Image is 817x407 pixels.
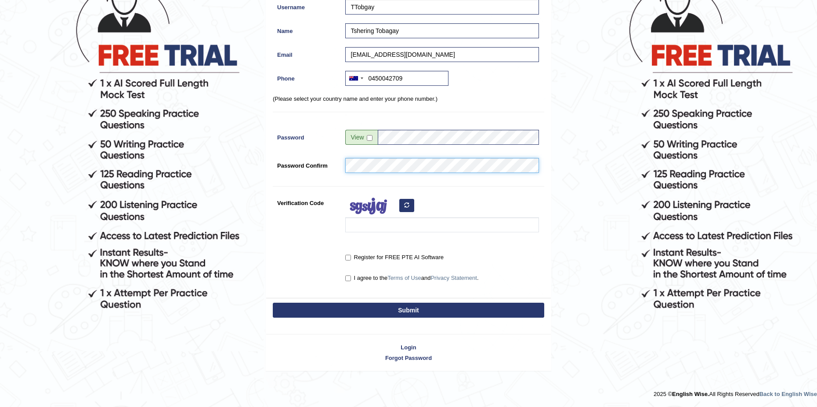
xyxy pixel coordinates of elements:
div: Australia: +61 [346,71,366,85]
label: Password Confirm [273,158,341,170]
a: Forgot Password [266,354,551,362]
label: Register for FREE PTE AI Software [345,253,444,262]
label: Email [273,47,341,59]
strong: English Wise. [672,391,709,397]
div: 2025 © All Rights Reserved [654,385,817,398]
label: Phone [273,71,341,83]
label: Name [273,23,341,35]
input: I agree to theTerms of UseandPrivacy Statement. [345,275,351,281]
a: Privacy Statement [430,275,477,281]
p: (Please select your country name and enter your phone number.) [273,95,544,103]
input: +61 412 345 678 [345,71,448,86]
button: Submit [273,303,544,318]
a: Terms of Use [387,275,421,281]
a: Login [266,343,551,352]
label: I agree to the and . [345,274,479,282]
label: Password [273,130,341,142]
input: Show/Hide Password [367,135,372,141]
label: Verification Code [273,195,341,207]
a: Back to English Wise [759,391,817,397]
input: Register for FREE PTE AI Software [345,255,351,260]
